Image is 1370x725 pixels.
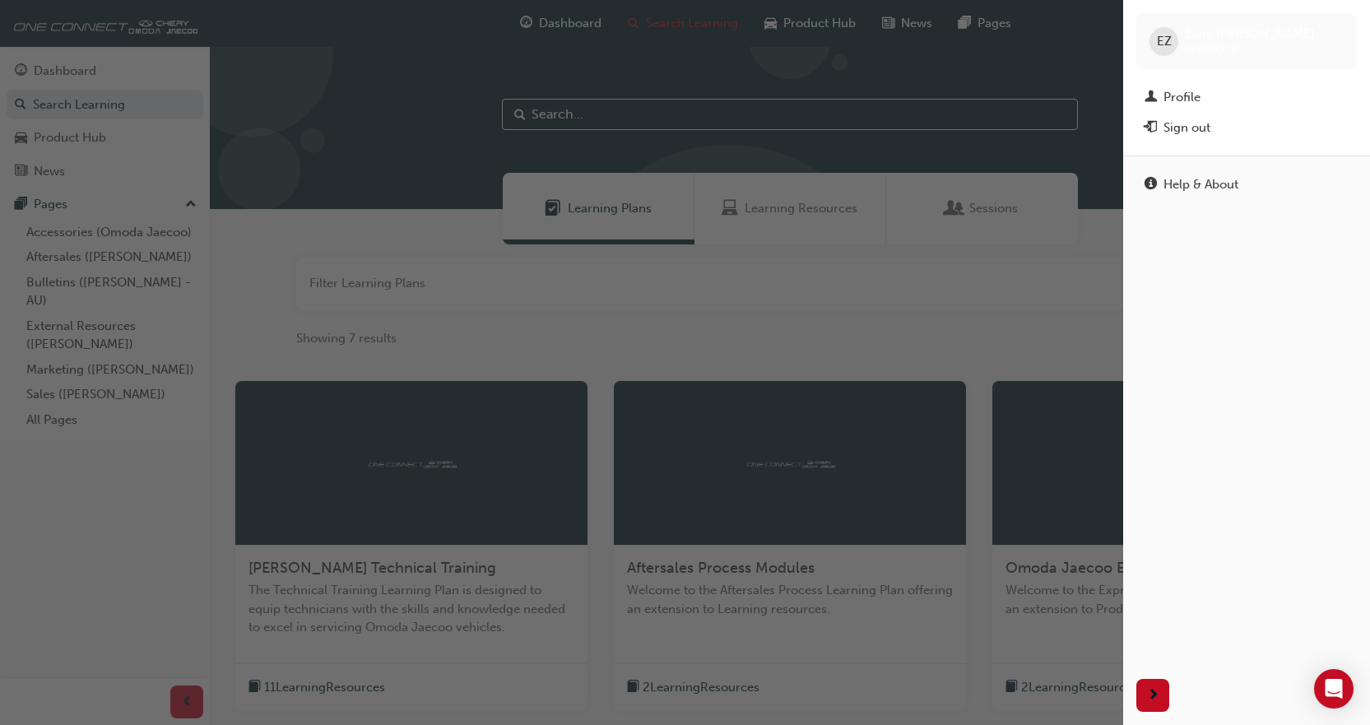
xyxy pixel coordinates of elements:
[1136,82,1357,113] a: Profile
[1163,175,1238,194] div: Help & About
[1185,42,1238,56] span: one00378
[1157,32,1172,51] span: EZ
[1145,91,1157,105] span: man-icon
[1136,113,1357,143] button: Sign out
[1163,119,1210,137] div: Sign out
[1163,88,1200,107] div: Profile
[1147,685,1159,706] span: next-icon
[1145,121,1157,136] span: exit-icon
[1136,170,1357,200] a: Help & About
[1314,669,1354,709] div: Open Intercom Messenger
[1145,178,1157,193] span: info-icon
[1185,26,1315,41] span: Eleni [PERSON_NAME]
